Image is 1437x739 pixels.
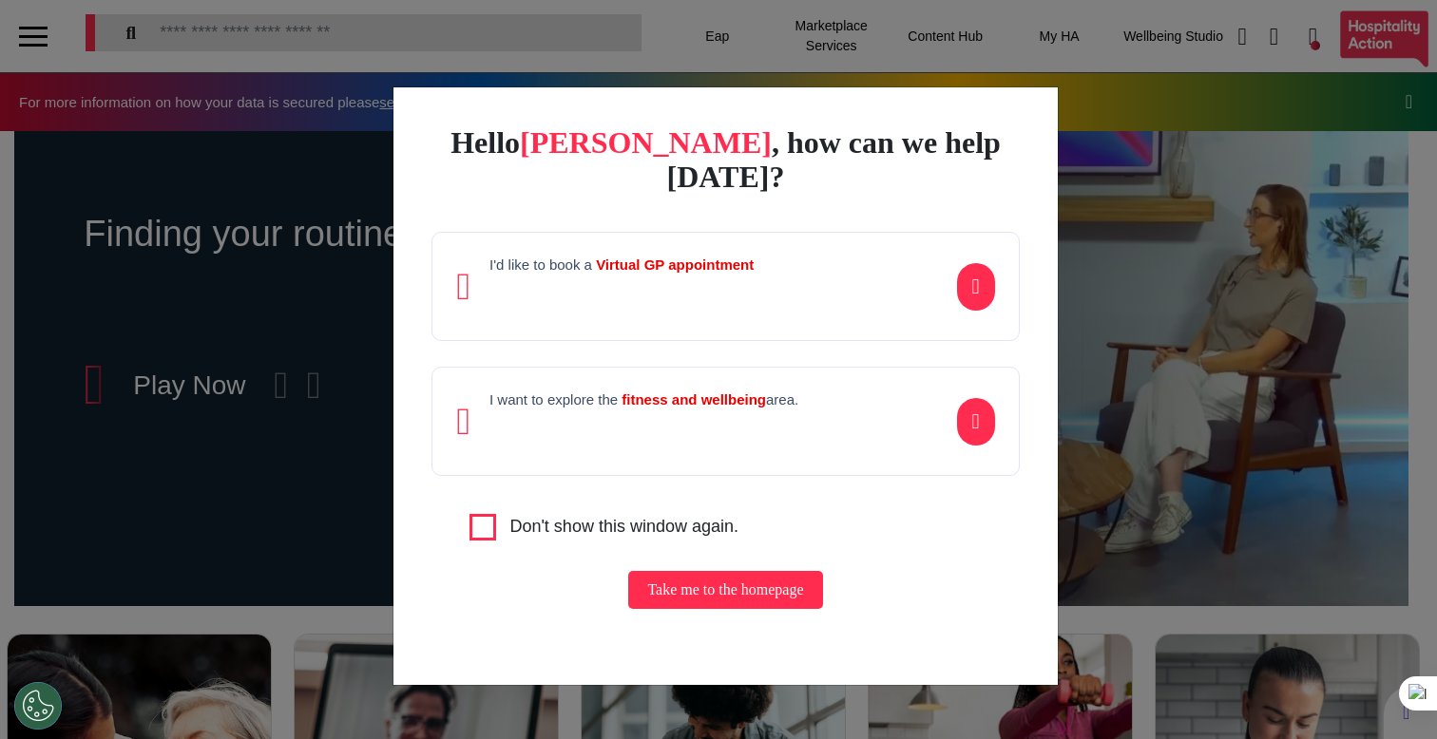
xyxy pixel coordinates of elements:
[431,125,1019,194] div: Hello , how can we help [DATE]?
[14,682,62,730] button: Open Preferences
[489,391,798,408] h4: I want to explore the area.
[469,514,496,540] input: Agree to privacy policy
[489,256,754,274] h4: I'd like to book a
[520,125,772,160] span: [PERSON_NAME]
[622,391,766,407] strong: fitness and wellbeing
[509,514,738,540] label: Don't show this window again.
[596,256,754,273] strong: Virtual GP appointment
[628,571,822,609] button: Take me to the homepage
